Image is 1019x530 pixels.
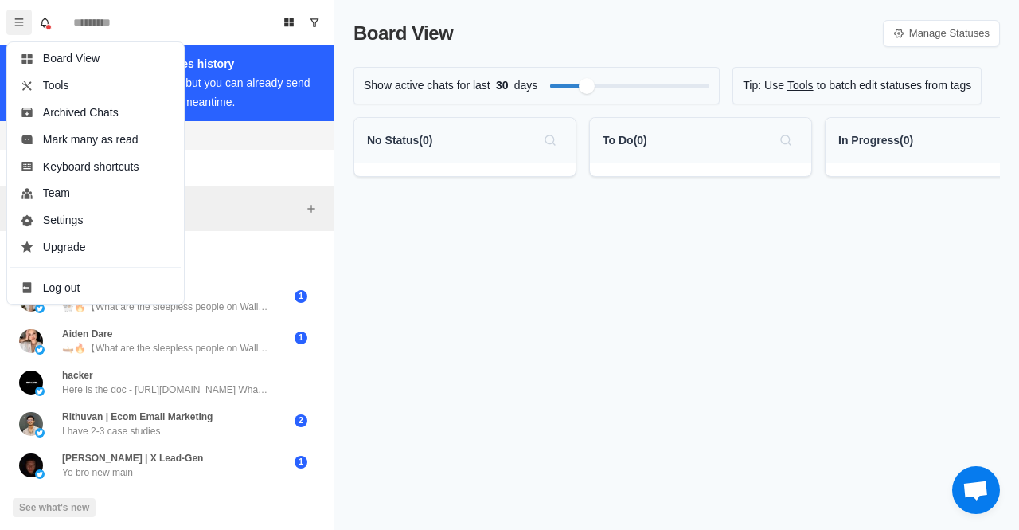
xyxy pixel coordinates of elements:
[62,368,93,383] p: hacker
[62,451,203,465] p: [PERSON_NAME] | X Lead-Gen
[62,383,269,397] p: Here is the doc - [URL][DOMAIN_NAME] What is your offer, and are you doing any outreach or ads to...
[19,371,43,395] img: picture
[883,20,1000,47] a: Manage Statuses
[13,498,96,517] button: See what's new
[773,128,798,153] button: Search
[364,77,490,94] p: Show active chats for last
[276,10,302,35] button: Board View
[62,327,112,341] p: Aiden Dare
[302,199,321,218] button: Add filters
[603,132,647,149] p: To Do ( 0 )
[490,77,514,94] span: 30
[19,329,43,353] img: picture
[295,414,307,427] span: 2
[6,10,32,35] button: Menu
[62,410,213,424] p: Rithuvan | Ecom Email Marketing
[295,332,307,344] span: 1
[35,345,45,355] img: picture
[62,341,269,355] p: 🛶🔥【What are the sleepless people on Wall Street watching at 3 a.m.? 】📉A sudden change in the Feds...
[817,77,972,94] p: to batch edit statuses from tags
[295,456,307,469] span: 1
[62,300,269,314] p: 🐏🔥【What are the sleepless people on Wall Street watching at 3 a.m.? 】📉A sudden change in the Feds...
[579,78,595,94] div: Filter by activity days
[353,19,453,48] p: Board View
[35,469,45,479] img: picture
[295,290,307,303] span: 1
[19,453,43,477] img: picture
[787,77,814,94] a: Tools
[302,10,327,35] button: Show unread conversations
[32,10,57,35] button: Notifications
[35,304,45,313] img: picture
[514,77,538,94] p: days
[19,412,43,436] img: picture
[952,466,1000,514] div: Open chat
[838,132,913,149] p: In Progress ( 0 )
[367,132,432,149] p: No Status ( 0 )
[743,77,784,94] p: Tip: Use
[35,387,45,396] img: picture
[537,128,563,153] button: Search
[62,465,133,480] p: Yo bro new main
[35,428,45,438] img: picture
[62,424,160,438] p: I have 2-3 case studies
